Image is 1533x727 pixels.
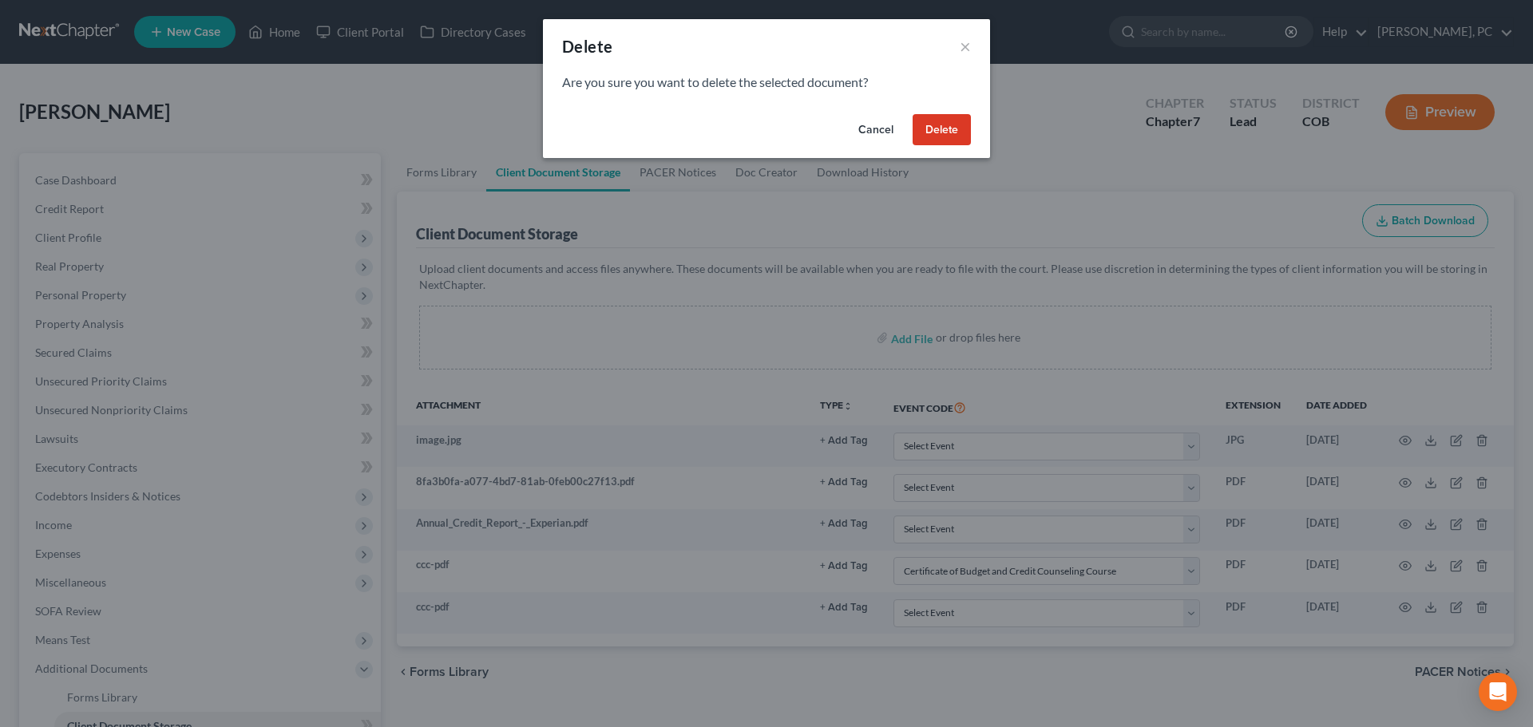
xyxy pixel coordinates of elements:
button: Delete [913,114,971,146]
button: × [960,37,971,56]
div: Open Intercom Messenger [1479,673,1517,711]
p: Are you sure you want to delete the selected document? [562,73,971,92]
div: Delete [562,35,612,57]
button: Cancel [846,114,906,146]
